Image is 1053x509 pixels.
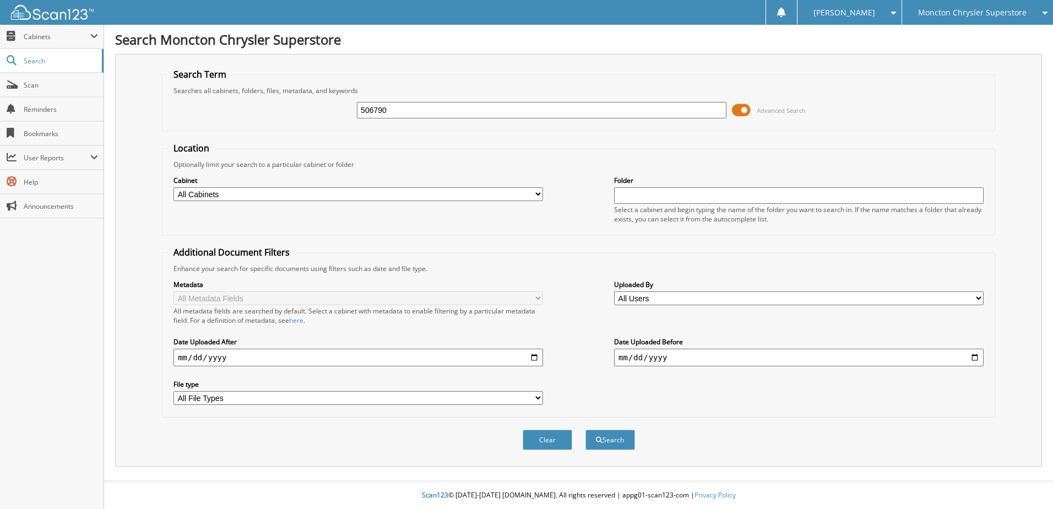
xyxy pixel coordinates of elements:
label: Cabinet [173,176,543,185]
span: Advanced Search [757,106,806,115]
label: Metadata [173,280,543,289]
label: Date Uploaded After [173,337,543,346]
label: Folder [614,176,984,185]
span: Announcements [24,202,98,211]
img: scan123-logo-white.svg [11,5,94,20]
span: Cabinets [24,32,90,41]
iframe: Chat Widget [998,456,1053,509]
a: Privacy Policy [694,490,736,500]
legend: Additional Document Filters [168,246,295,258]
input: start [173,349,543,366]
legend: Location [168,142,215,154]
button: Search [585,430,635,450]
div: All metadata fields are searched by default. Select a cabinet with metadata to enable filtering b... [173,306,543,325]
span: Scan [24,80,98,90]
span: Scan123 [422,490,448,500]
span: Bookmarks [24,129,98,138]
h1: Search Moncton Chrysler Superstore [115,30,1042,48]
span: Moncton Chrysler Superstore [918,9,1027,16]
span: Search [24,56,96,66]
input: end [614,349,984,366]
span: Reminders [24,105,98,114]
label: File type [173,380,543,389]
div: Searches all cabinets, folders, files, metadata, and keywords [168,86,989,95]
div: © [DATE]-[DATE] [DOMAIN_NAME]. All rights reserved | appg01-scan123-com | [104,482,1053,509]
div: Optionally limit your search to a particular cabinet or folder [168,160,989,169]
button: Clear [523,430,572,450]
span: User Reports [24,153,90,163]
label: Date Uploaded Before [614,337,984,346]
span: [PERSON_NAME] [813,9,875,16]
a: here [289,316,303,325]
legend: Search Term [168,68,232,80]
span: Help [24,177,98,187]
div: Enhance your search for specific documents using filters such as date and file type. [168,264,989,273]
label: Uploaded By [614,280,984,289]
div: Select a cabinet and begin typing the name of the folder you want to search in. If the name match... [614,205,984,224]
